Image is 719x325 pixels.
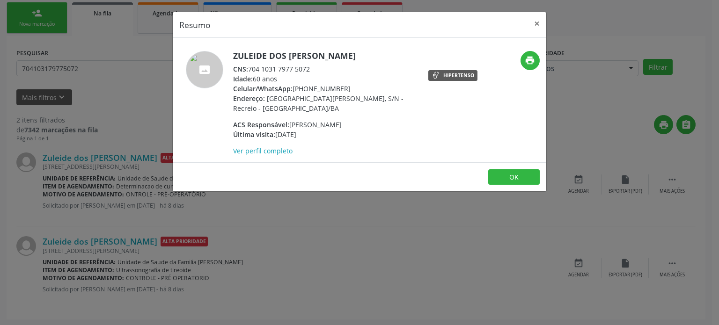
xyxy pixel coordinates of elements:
[233,146,293,155] a: Ver perfil completo
[233,51,415,61] h5: Zuleide dos [PERSON_NAME]
[233,74,253,83] span: Idade:
[233,94,265,103] span: Endereço:
[179,19,211,31] h5: Resumo
[233,130,415,139] div: [DATE]
[233,94,404,113] span: [GEOGRAPHIC_DATA][PERSON_NAME], S/N - Recreio - [GEOGRAPHIC_DATA]/BA
[233,84,415,94] div: [PHONE_NUMBER]
[521,51,540,70] button: print
[233,64,415,74] div: 704 1031 7977 5072
[525,55,535,65] i: print
[233,120,289,129] span: ACS Responsável:
[233,84,293,93] span: Celular/WhatsApp:
[443,73,474,78] div: Hipertenso
[186,51,223,88] img: accompaniment
[488,169,540,185] button: OK
[233,74,415,84] div: 60 anos
[233,65,248,73] span: CNS:
[233,130,275,139] span: Última visita:
[528,12,546,35] button: Close
[233,120,415,130] div: [PERSON_NAME]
